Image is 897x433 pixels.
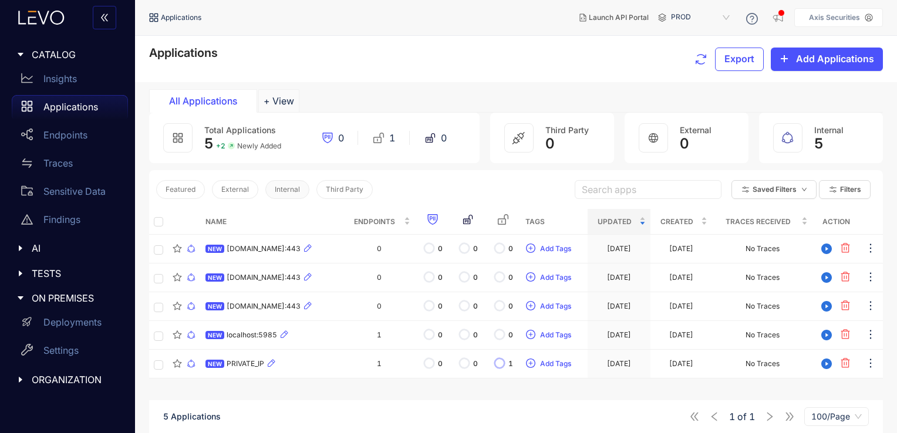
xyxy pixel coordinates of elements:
span: caret-right [16,269,25,278]
span: AI [32,243,119,253]
span: 0 [508,245,513,253]
div: ORGANIZATION [7,367,128,392]
div: [DATE] [607,245,631,253]
td: 1 [343,321,415,350]
span: NEW [205,360,224,368]
a: Applications [12,95,128,123]
button: double-left [93,6,116,29]
th: Traces Received [712,209,812,235]
span: ellipsis [865,329,876,342]
span: 0 [438,273,443,282]
span: + 2 [216,142,225,150]
span: 0 [473,245,478,253]
span: ellipsis [865,242,876,256]
span: NEW [205,273,224,282]
span: NEW [205,331,224,339]
button: External [212,180,258,199]
th: Name [201,209,343,235]
span: of [729,411,755,422]
td: 0 [343,235,415,263]
span: NEW [205,245,224,253]
span: 0 [438,331,443,339]
span: [DOMAIN_NAME]:443 [227,245,301,253]
span: Endpoints [348,215,402,228]
button: play-circle [817,354,836,373]
button: ellipsis [864,239,877,258]
span: PRIVATE_IP [227,360,264,368]
div: All Applications [159,96,247,106]
span: star [173,273,182,282]
span: caret-right [16,294,25,302]
span: [DOMAIN_NAME]:443 [227,302,301,310]
span: 0 [508,302,513,310]
p: Endpoints [43,130,87,140]
span: Traces Received [717,215,799,228]
span: NEW [205,302,224,310]
span: plus-circle [526,358,535,369]
span: caret-right [16,244,25,252]
span: Add Applications [796,53,874,64]
span: 1 [508,360,513,368]
span: TESTS [32,268,119,279]
p: Axis Securities [809,13,860,22]
div: [DATE] [607,360,631,368]
a: Traces [12,151,128,180]
div: No Traces [746,302,780,310]
span: 0 [441,133,447,143]
p: Deployments [43,317,102,327]
p: Findings [43,214,80,225]
span: ellipsis [865,300,876,313]
span: star [173,244,182,253]
button: play-circle [817,268,836,287]
th: Tags [521,209,588,235]
span: ellipsis [865,271,876,285]
span: 100/Page [811,408,862,425]
th: Action [812,209,859,235]
div: No Traces [746,360,780,368]
span: star [173,302,182,311]
span: play-circle [818,243,835,254]
div: [DATE] [669,245,693,253]
span: Filters [840,185,861,194]
span: swap [21,157,33,169]
button: Featured [156,180,205,199]
div: [DATE] [669,331,693,339]
span: 0 [438,245,443,253]
div: No Traces [746,273,780,282]
span: External [680,125,711,135]
span: Total Applications [204,125,276,135]
span: play-circle [818,330,835,340]
button: plus-circleAdd Tags [525,326,572,344]
button: Export [715,48,764,71]
span: Newly Added [237,142,281,150]
td: 0 [343,292,415,321]
span: Internal [814,125,844,135]
span: 1 [749,411,755,422]
span: Add Tags [540,273,571,282]
span: Add Tags [540,331,571,339]
div: CATALOG [7,42,128,67]
span: plus-circle [526,243,535,254]
button: Internal [265,180,309,199]
button: Third Party [316,180,373,199]
a: Endpoints [12,123,128,151]
span: double-left [100,13,109,23]
span: Third Party [545,125,589,135]
span: 0 [680,136,689,152]
span: 5 Applications [163,411,221,421]
span: plus-circle [526,301,535,312]
span: Applications [149,46,218,60]
span: 0 [508,331,513,339]
span: 0 [438,302,443,310]
span: 0 [438,360,443,368]
p: Insights [43,73,77,84]
div: [DATE] [669,273,693,282]
span: PROD [671,8,732,27]
button: plus-circleAdd Tags [525,297,572,316]
button: ellipsis [864,268,877,287]
span: 1 [729,411,735,422]
button: Saved Filtersdown [731,180,817,199]
a: Deployments [12,311,128,339]
span: External [221,185,249,194]
button: play-circle [817,297,836,316]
